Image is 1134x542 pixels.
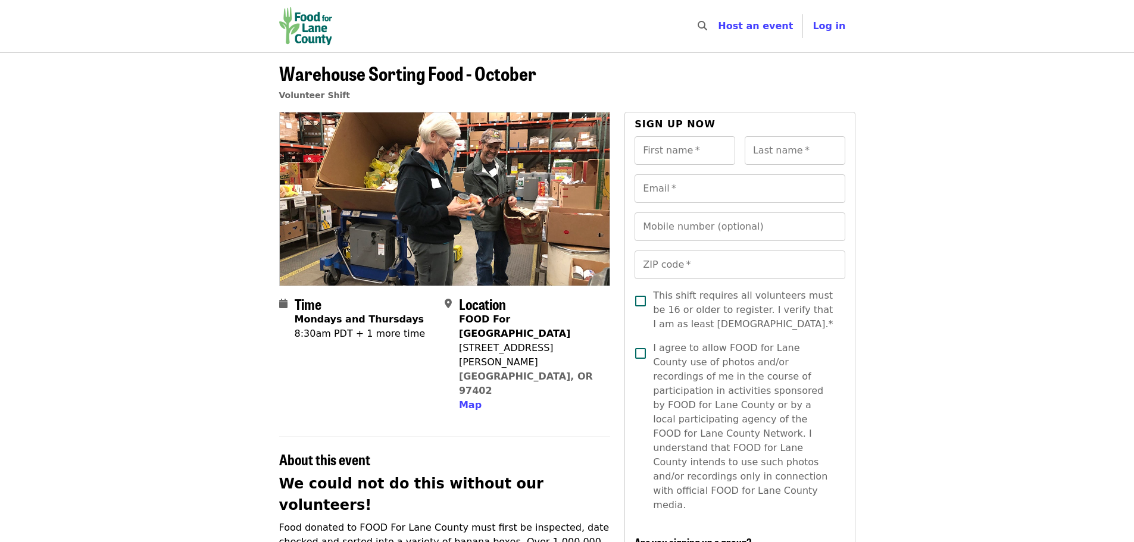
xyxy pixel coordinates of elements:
input: Mobile number (optional) [635,212,845,241]
i: search icon [698,20,707,32]
span: Sign up now [635,118,716,130]
span: Location [459,293,506,314]
span: This shift requires all volunteers must be 16 or older to register. I verify that I am as least [... [653,289,835,331]
span: About this event [279,449,370,469]
img: Warehouse Sorting Food - October organized by FOOD For Lane County [280,112,610,285]
button: Log in [803,14,855,38]
span: Warehouse Sorting Food - October [279,59,536,87]
button: Map [459,398,482,412]
input: ZIP code [635,250,845,279]
div: 8:30am PDT + 1 more time [295,327,426,341]
i: calendar icon [279,298,288,309]
i: map-marker-alt icon [445,298,452,309]
a: Volunteer Shift [279,90,351,100]
span: Map [459,399,482,411]
span: I agree to allow FOOD for Lane County use of photos and/or recordings of me in the course of part... [653,341,835,512]
span: Log in [813,20,845,32]
div: [STREET_ADDRESS][PERSON_NAME] [459,341,601,369]
strong: Mondays and Thursdays [295,314,424,325]
span: Time [295,293,321,314]
input: Email [635,174,845,203]
h2: We could not do this without our volunteers! [279,473,611,516]
img: FOOD For Lane County - Home [279,7,333,45]
strong: FOOD For [GEOGRAPHIC_DATA] [459,314,570,339]
a: Host an event [718,20,793,32]
a: [GEOGRAPHIC_DATA], OR 97402 [459,371,593,396]
input: Search [714,12,724,40]
input: First name [635,136,735,165]
input: Last name [745,136,845,165]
